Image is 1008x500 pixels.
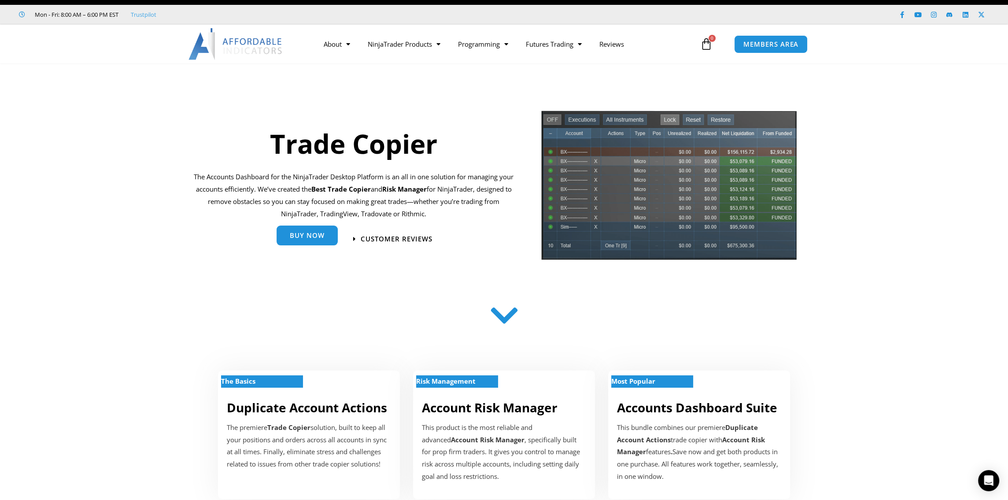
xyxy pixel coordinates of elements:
[687,31,726,57] a: 0
[382,185,427,193] strong: Risk Manager
[617,399,777,416] a: Accounts Dashboard Suite
[359,34,449,54] a: NinjaTrader Products
[449,34,517,54] a: Programming
[188,28,283,60] img: LogoAI | Affordable Indicators – NinjaTrader
[353,236,432,242] a: Customer Reviews
[617,422,781,483] div: This bundle combines our premiere trade copier with features Save now and get both products in on...
[978,470,999,491] div: Open Intercom Messenger
[422,422,586,483] p: This product is the most reliable and advanced , specifically built for prop firm traders. It giv...
[315,34,698,54] nav: Menu
[416,377,476,385] strong: Risk Management
[227,399,387,416] a: Duplicate Account Actions
[290,232,325,239] span: Buy Now
[315,34,359,54] a: About
[194,171,514,220] p: The Accounts Dashboard for the NinjaTrader Desktop Platform is an all in one solution for managin...
[311,185,371,193] b: Best Trade Copier
[709,35,716,42] span: 0
[734,35,808,53] a: MEMBERS AREA
[131,9,156,20] a: Trustpilot
[33,9,118,20] span: Mon - Fri: 8:00 AM – 6:00 PM EST
[517,34,591,54] a: Futures Trading
[540,110,798,267] img: tradecopier | Affordable Indicators – NinjaTrader
[617,423,758,444] b: Duplicate Account Actions
[227,422,391,470] p: The premiere solution, built to keep all your positions and orders across all accounts in sync at...
[221,377,255,385] strong: The Basics
[277,226,338,245] a: Buy Now
[194,125,514,162] h1: Trade Copier
[361,236,432,242] span: Customer Reviews
[451,435,524,444] strong: Account Risk Manager
[267,423,310,432] strong: Trade Copier
[671,447,672,456] b: .
[591,34,633,54] a: Reviews
[611,377,655,385] strong: Most Popular
[743,41,798,48] span: MEMBERS AREA
[422,399,558,416] a: Account Risk Manager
